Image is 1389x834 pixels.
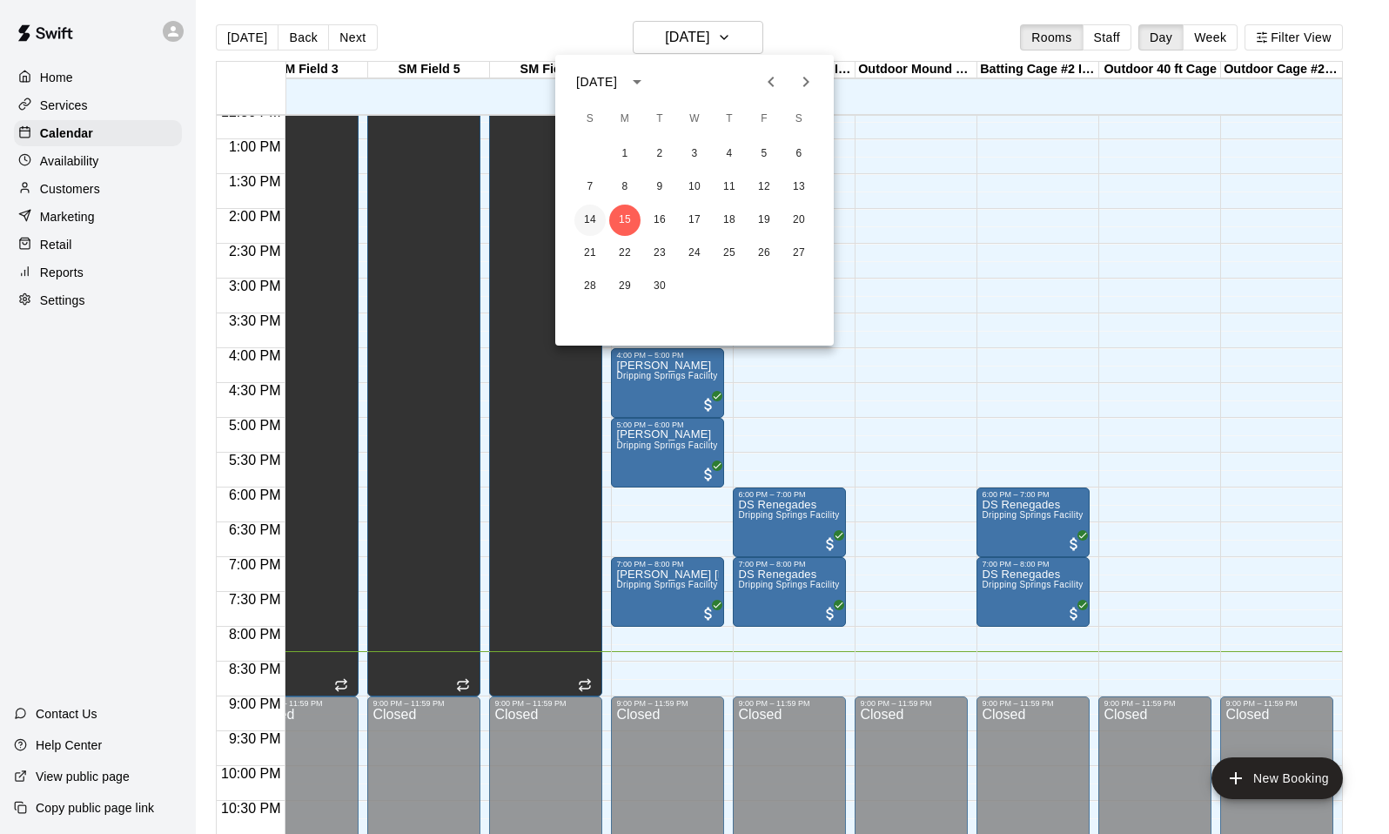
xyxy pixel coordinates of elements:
span: Sunday [574,102,606,137]
span: Wednesday [679,102,710,137]
button: 11 [714,172,745,203]
button: 5 [748,138,780,170]
button: 12 [748,172,780,203]
button: 13 [783,172,815,203]
div: [DATE] [576,73,617,91]
span: Monday [609,102,641,137]
button: 2 [644,138,675,170]
button: 24 [679,238,710,269]
button: 23 [644,238,675,269]
button: 16 [644,205,675,236]
button: 25 [714,238,745,269]
button: 7 [574,172,606,203]
span: Tuesday [644,102,675,137]
button: calendar view is open, switch to year view [622,67,652,97]
button: 9 [644,172,675,203]
button: 21 [574,238,606,269]
button: 27 [783,238,815,269]
span: Saturday [783,102,815,137]
button: 14 [574,205,606,236]
span: Friday [748,102,780,137]
button: 19 [748,205,780,236]
button: 30 [644,271,675,302]
button: Next month [788,64,823,99]
button: 15 [609,205,641,236]
button: 4 [714,138,745,170]
button: 8 [609,172,641,203]
button: 10 [679,172,710,203]
button: 1 [609,138,641,170]
button: 17 [679,205,710,236]
button: 20 [783,205,815,236]
button: 18 [714,205,745,236]
button: Previous month [754,64,788,99]
button: 29 [609,271,641,302]
button: 28 [574,271,606,302]
button: 3 [679,138,710,170]
button: 22 [609,238,641,269]
button: 26 [748,238,780,269]
span: Thursday [714,102,745,137]
button: 6 [783,138,815,170]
